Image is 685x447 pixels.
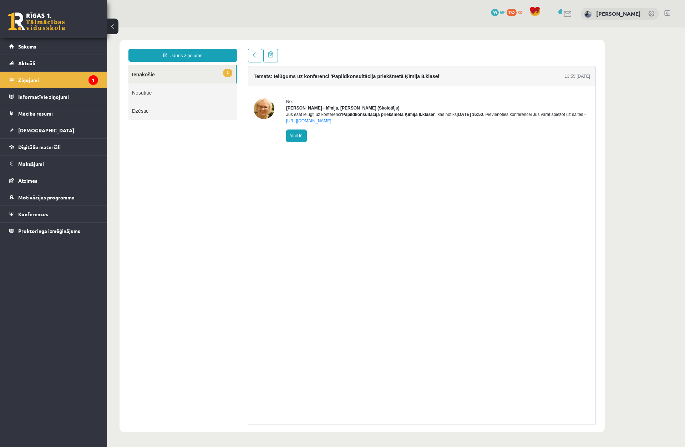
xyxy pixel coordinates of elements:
[18,211,48,217] span: Konferences
[584,11,592,18] img: Endijs Laizāns
[518,9,522,15] span: xp
[9,156,98,172] a: Maksājumi
[18,156,98,172] legend: Maksājumi
[179,78,292,83] strong: [PERSON_NAME] - ķīmija, [PERSON_NAME] (Skolotājs)
[18,194,75,200] span: Motivācijas programma
[21,74,130,92] a: Dzēstie
[147,46,334,52] h4: Temats: Ielūgums uz konferenci 'Papildkonsultācija priekšmetā Ķīmija 8.klasei'
[179,102,200,115] a: Atbildēt
[18,60,35,66] span: Aktuāli
[596,10,641,17] a: [PERSON_NAME]
[18,43,36,50] span: Sākums
[507,9,517,16] span: 762
[116,41,125,50] span: 1
[9,55,98,71] a: Aktuāli
[18,88,98,105] legend: Informatīvie ziņojumi
[88,75,98,85] i: 1
[9,139,98,155] a: Digitālie materiāli
[18,144,61,150] span: Digitālie materiāli
[18,110,53,117] span: Mācību resursi
[500,9,506,15] span: mP
[18,177,37,184] span: Atzīmes
[21,56,130,74] a: Nosūtītie
[21,21,130,34] a: Jauns ziņojums
[9,72,98,88] a: Ziņojumi1
[9,223,98,239] a: Proktoringa izmēģinājums
[18,127,74,133] span: [DEMOGRAPHIC_DATA]
[179,84,483,97] div: Jūs esat ielūgti uz konferenci , kas notiks . Pievienoties konferencei Jūs varat spiežot uz saites -
[179,71,483,77] div: No:
[18,72,98,88] legend: Ziņojumi
[458,46,483,52] div: 13:55 [DATE]
[491,9,499,16] span: 93
[179,91,224,96] a: [URL][DOMAIN_NAME]
[9,105,98,122] a: Mācību resursi
[9,206,98,222] a: Konferences
[507,9,526,15] a: 762 xp
[21,38,129,56] a: 1Ienākošie
[9,172,98,189] a: Atzīmes
[9,88,98,105] a: Informatīvie ziņojumi
[18,228,80,234] span: Proktoringa izmēģinājums
[491,9,506,15] a: 93 mP
[9,38,98,55] a: Sākums
[9,189,98,205] a: Motivācijas programma
[9,122,98,138] a: [DEMOGRAPHIC_DATA]
[234,85,328,90] b: 'Papildkonsultācija priekšmetā Ķīmija 8.klasei'
[8,12,65,30] a: Rīgas 1. Tālmācības vidusskola
[147,71,167,92] img: Dzintra Birska - ķīmija, ķīmija II
[350,85,376,90] b: [DATE] 16:50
